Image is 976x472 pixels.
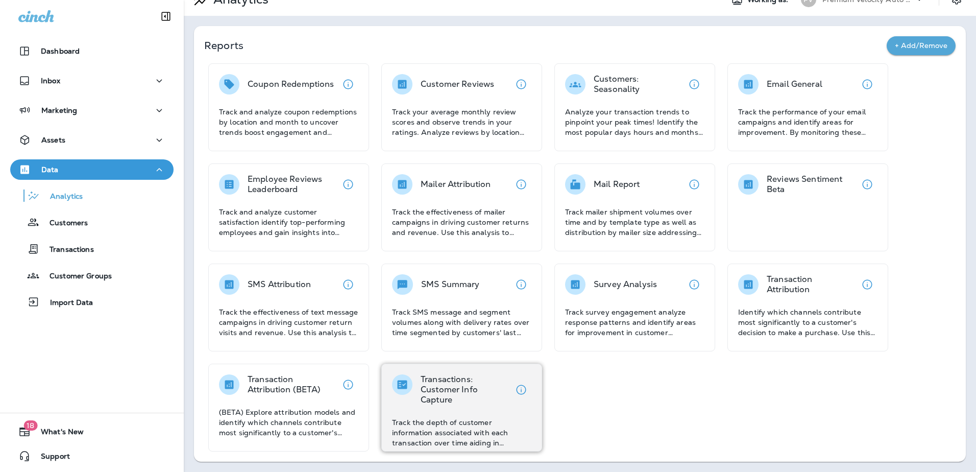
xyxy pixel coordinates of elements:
p: Survey Analysis [594,279,657,290]
button: View details [684,174,704,195]
p: Transactions [39,245,94,255]
p: Track the depth of customer information associated with each transaction over time aiding in asse... [392,417,531,448]
p: Customer Reviews [421,79,494,89]
span: What's New [31,428,84,440]
button: View details [511,174,531,195]
p: Inbox [41,77,60,85]
button: View details [511,74,531,95]
p: Transaction Attribution [767,274,857,295]
button: Inbox [10,70,174,91]
p: SMS Summary [421,279,480,290]
span: 18 [23,420,37,431]
p: Customers [39,219,88,228]
p: Analyze your transaction trends to pinpoint your peak times! Identify the most popular days hours... [565,107,704,137]
button: Customer Groups [10,265,174,286]
p: Track your average monthly review scores and observe trends in your ratings. Analyze reviews by l... [392,107,531,137]
button: View details [511,380,531,400]
p: Transactions: Customer Info Capture [421,374,511,405]
button: Analytics [10,185,174,206]
button: View details [684,74,704,95]
p: Marketing [41,106,77,114]
button: Transactions [10,238,174,259]
p: Track the effectiveness of text message campaigns in driving customer return visits and revenue. ... [219,307,358,338]
p: Mail Report [594,179,640,190]
p: Import Data [40,298,93,308]
p: Customers: Seasonality [594,74,684,95]
button: View details [511,274,531,295]
button: View details [857,274,877,295]
p: (BETA) Explore attribution models and identify which channels contribute most significantly to a ... [219,407,358,438]
button: Data [10,159,174,180]
p: Track the effectiveness of mailer campaigns in driving customer returns and revenue. Use this ana... [392,207,531,238]
p: Track and analyze customer satisfaction identify top-performing employees and gain insights into ... [219,207,358,238]
p: Reviews Sentiment Beta [767,174,857,195]
button: Collapse Sidebar [152,6,180,27]
p: Reports [204,38,887,53]
p: Customer Groups [39,272,112,281]
p: Employee Reviews Leaderboard [248,174,338,195]
p: Assets [41,136,65,144]
button: View details [684,274,704,295]
button: 18What's New [10,421,174,442]
button: Dashboard [10,41,174,61]
p: Track and analyze coupon redemptions by location and month to uncover trends boost engagement and... [219,107,358,137]
button: View details [338,74,358,95]
button: View details [857,174,877,195]
button: View details [857,74,877,95]
p: Email General [767,79,822,89]
p: Track survey engagement analyze response patterns and identify areas for improvement in customer ... [565,307,704,338]
p: Dashboard [41,47,80,55]
button: View details [338,374,358,395]
p: Analytics [40,192,83,202]
button: View details [338,274,358,295]
p: Coupon Redemptions [248,79,334,89]
p: Data [41,166,59,174]
button: Marketing [10,100,174,121]
p: Track the performance of your email campaigns and identify areas for improvement. By monitoring t... [738,107,877,137]
p: Transaction Attribution (BETA) [248,374,338,395]
button: + Add/Remove [887,36,956,55]
p: Track SMS message and segment volumes along with delivery rates over time segmented by customers'... [392,307,531,338]
button: Support [10,446,174,466]
p: Identify which channels contribute most significantly to a customer's decision to make a purchase... [738,307,877,338]
button: Assets [10,130,174,150]
p: Track mailer shipment volumes over time and by template type as well as distribution by mailer si... [565,207,704,238]
span: Support [31,452,70,464]
p: SMS Attribution [248,279,311,290]
p: Mailer Attribution [421,179,491,190]
button: View details [338,174,358,195]
button: Import Data [10,291,174,313]
button: Customers [10,211,174,233]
